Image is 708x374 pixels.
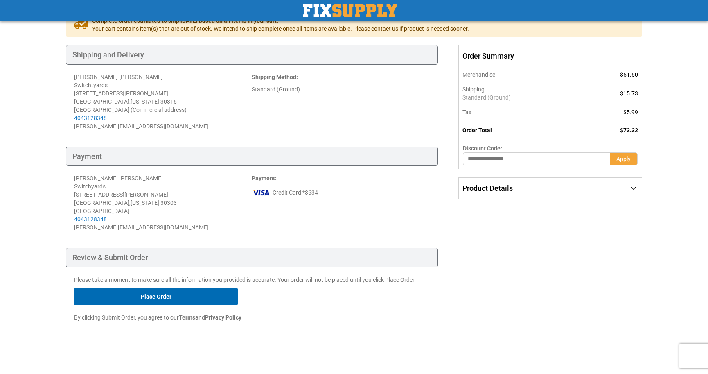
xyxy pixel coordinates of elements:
[462,184,513,193] span: Product Details
[92,25,469,33] span: Your cart contains item(s) that are out of stock. We intend to ship complete once all items are a...
[620,127,638,134] span: $73.32
[74,73,252,130] address: [PERSON_NAME] [PERSON_NAME] Switchtyards [STREET_ADDRESS][PERSON_NAME] [GEOGRAPHIC_DATA] , 30316 ...
[252,186,429,199] div: Credit Card *3634
[66,45,438,65] div: Shipping and Delivery
[74,288,238,305] button: Place Order
[610,152,638,165] button: Apply
[623,109,638,116] span: $5.99
[66,147,438,166] div: Payment
[252,175,275,181] span: Payment
[303,4,397,17] a: store logo
[66,248,438,267] div: Review & Submit Order
[74,174,252,223] div: [PERSON_NAME] [PERSON_NAME] Switchyards [STREET_ADDRESS][PERSON_NAME] [GEOGRAPHIC_DATA] , 30303 [...
[252,74,296,80] span: Shipping Method
[303,4,397,17] img: Fix Industrial Supply
[620,90,638,97] span: $15.73
[131,98,159,105] span: [US_STATE]
[74,123,209,129] span: [PERSON_NAME][EMAIL_ADDRESS][DOMAIN_NAME]
[131,199,159,206] span: [US_STATE]
[252,85,429,93] div: Standard (Ground)
[205,314,241,321] strong: Privacy Policy
[458,67,584,82] th: Merchandise
[620,71,638,78] span: $51.60
[74,216,107,222] a: 4043128348
[616,156,631,162] span: Apply
[462,127,492,134] strong: Order Total
[74,276,430,284] p: Please take a moment to make sure all the information you provided is accurate. Your order will n...
[74,313,430,322] p: By clicking Submit Order, you agree to our and
[252,74,298,80] strong: :
[458,105,584,120] th: Tax
[252,186,271,199] img: vi.png
[462,93,580,102] span: Standard (Ground)
[179,314,195,321] strong: Terms
[458,45,642,67] span: Order Summary
[463,145,502,152] span: Discount Code:
[462,86,485,93] span: Shipping
[252,175,277,181] strong: :
[74,115,107,121] a: 4043128348
[74,224,209,231] span: [PERSON_NAME][EMAIL_ADDRESS][DOMAIN_NAME]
